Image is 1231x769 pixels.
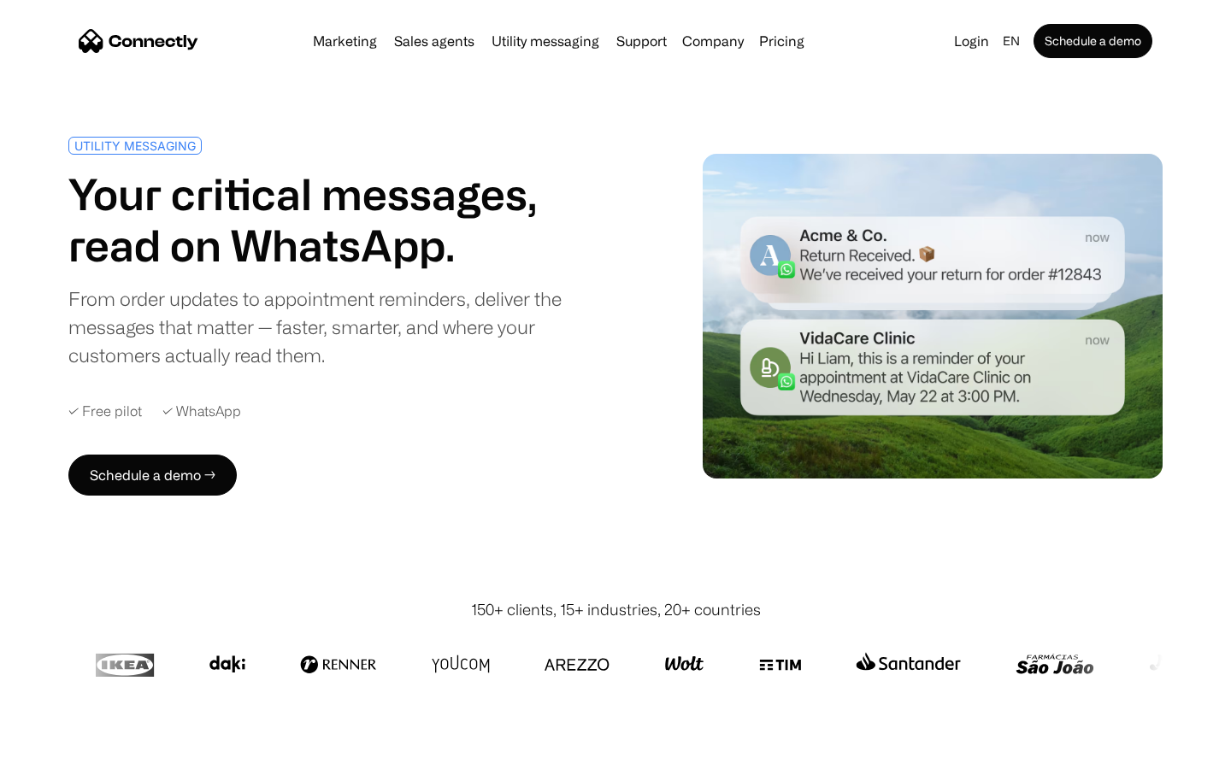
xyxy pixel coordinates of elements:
div: Company [682,29,744,53]
a: Sales agents [387,34,481,48]
aside: Language selected: English [17,737,103,763]
a: Marketing [306,34,384,48]
a: Pricing [752,34,811,48]
div: ✓ Free pilot [68,403,142,420]
div: ✓ WhatsApp [162,403,241,420]
h1: Your critical messages, read on WhatsApp. [68,168,609,271]
a: Schedule a demo → [68,455,237,496]
a: Schedule a demo [1034,24,1152,58]
div: en [1003,29,1020,53]
div: 150+ clients, 15+ industries, 20+ countries [471,598,761,621]
a: Login [947,29,996,53]
a: Support [610,34,674,48]
ul: Language list [34,739,103,763]
a: Utility messaging [485,34,606,48]
div: From order updates to appointment reminders, deliver the messages that matter — faster, smarter, ... [68,285,609,369]
div: UTILITY MESSAGING [74,139,196,152]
